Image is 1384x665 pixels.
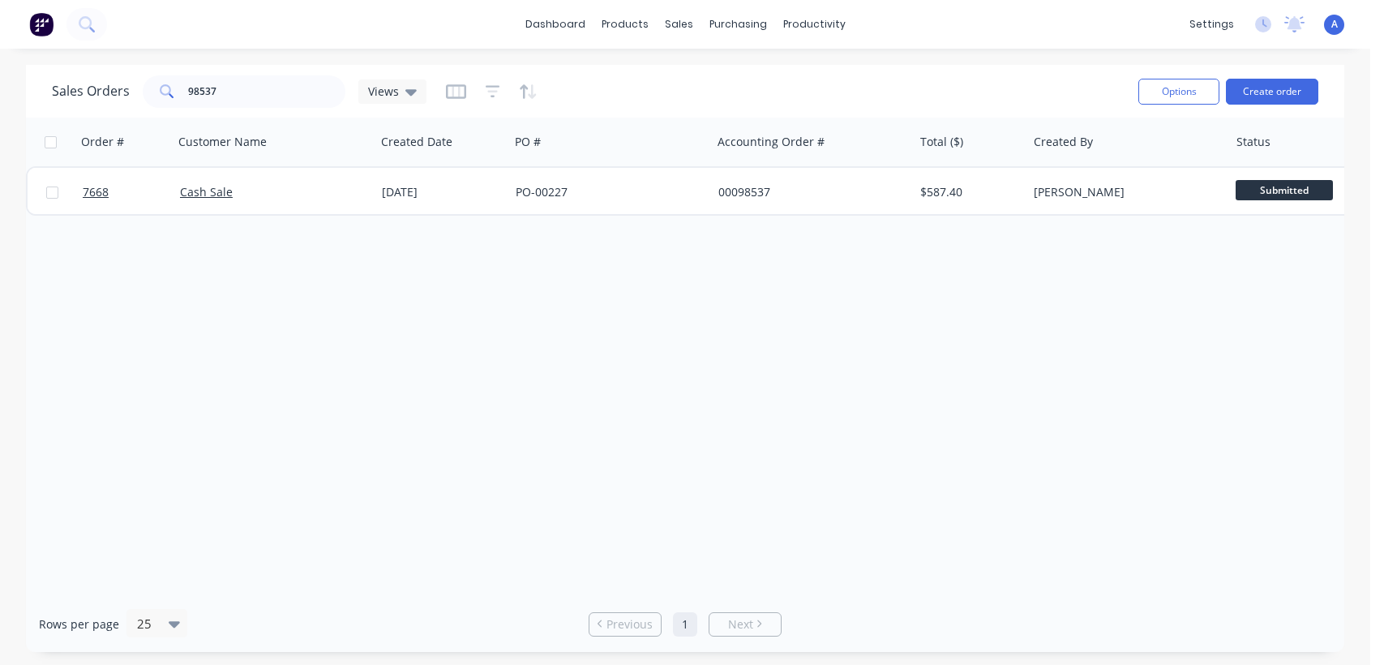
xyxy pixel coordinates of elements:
[39,616,119,633] span: Rows per page
[1138,79,1219,105] button: Options
[517,12,593,36] a: dashboard
[775,12,854,36] div: productivity
[1034,184,1214,200] div: [PERSON_NAME]
[381,134,452,150] div: Created Date
[382,184,503,200] div: [DATE]
[701,12,775,36] div: purchasing
[582,612,788,637] ul: Pagination
[606,616,653,633] span: Previous
[1331,17,1338,32] span: A
[657,12,701,36] div: sales
[920,184,1015,200] div: $587.40
[52,84,130,99] h1: Sales Orders
[81,134,124,150] div: Order #
[718,184,898,200] div: 00098537
[1236,134,1270,150] div: Status
[1236,180,1333,200] span: Submitted
[83,168,180,217] a: 7668
[1181,12,1242,36] div: settings
[718,134,825,150] div: Accounting Order #
[1226,79,1318,105] button: Create order
[188,75,346,108] input: Search...
[29,12,54,36] img: Factory
[178,134,267,150] div: Customer Name
[515,134,541,150] div: PO #
[589,616,661,633] a: Previous page
[709,616,781,633] a: Next page
[83,184,109,200] span: 7668
[673,612,697,637] a: Page 1 is your current page
[516,184,696,200] div: PO-00227
[728,616,753,633] span: Next
[180,184,233,199] a: Cash Sale
[920,134,963,150] div: Total ($)
[368,83,399,100] span: Views
[593,12,657,36] div: products
[1034,134,1093,150] div: Created By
